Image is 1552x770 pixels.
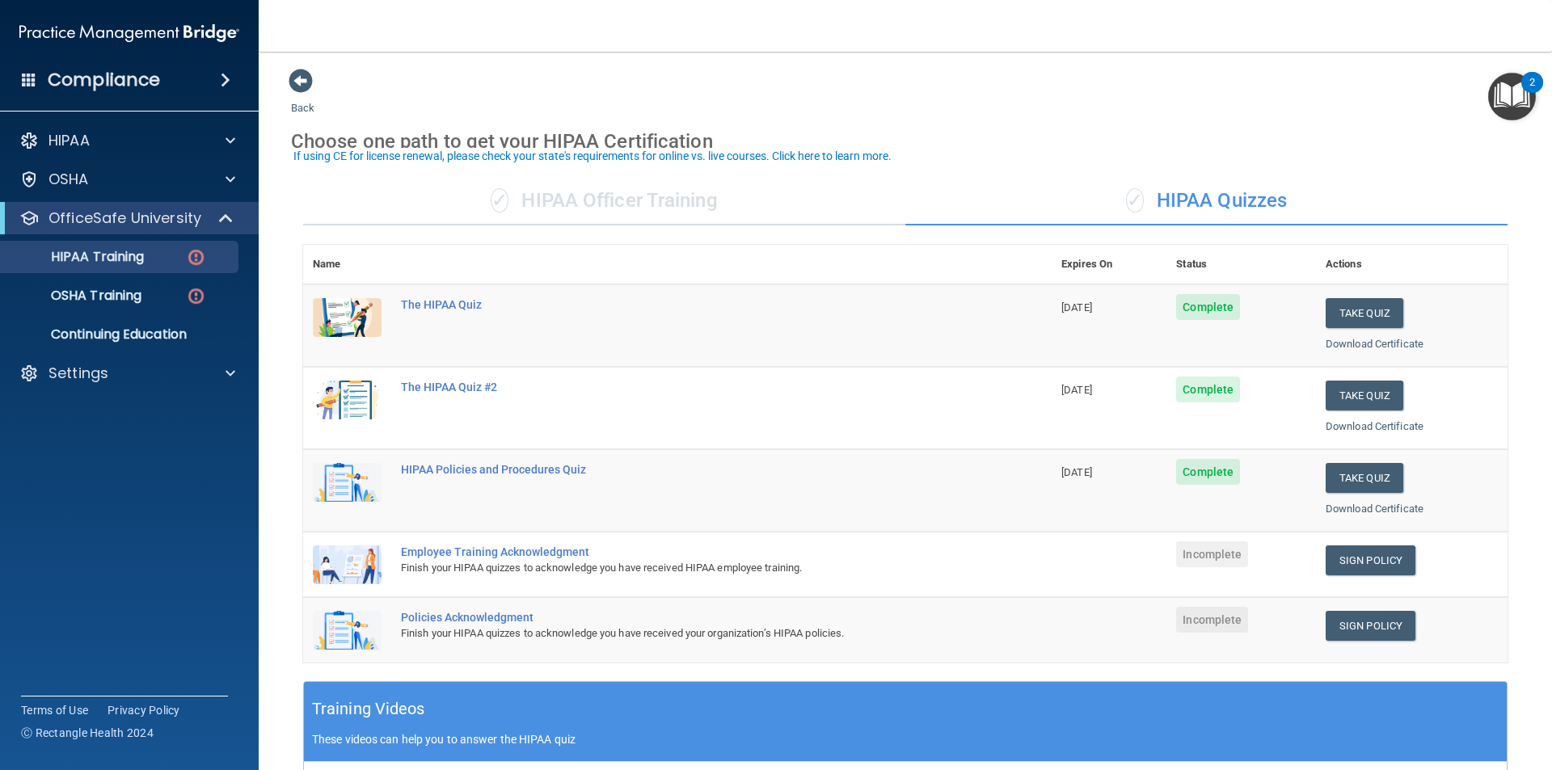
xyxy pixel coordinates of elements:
div: Finish your HIPAA quizzes to acknowledge you have received your organization’s HIPAA policies. [401,624,971,643]
th: Expires On [1052,245,1166,284]
div: Finish your HIPAA quizzes to acknowledge you have received HIPAA employee training. [401,558,971,578]
img: PMB logo [19,17,239,49]
a: Back [291,82,314,114]
p: HIPAA Training [11,249,144,265]
span: [DATE] [1061,301,1092,313]
div: Employee Training Acknowledgment [401,545,971,558]
th: Actions [1316,245,1508,284]
p: Continuing Education [11,326,231,343]
div: If using CE for license renewal, please check your state's requirements for online vs. live cours... [293,150,892,162]
div: The HIPAA Quiz [401,298,971,311]
h5: Training Videos [312,695,425,723]
a: OfficeSafe University [19,208,234,228]
p: OSHA Training [11,288,141,304]
span: ✓ [1126,188,1144,212]
button: Take Quiz [1326,298,1403,328]
span: Complete [1176,294,1240,320]
button: Take Quiz [1326,381,1403,410]
span: [DATE] [1061,466,1092,478]
th: Status [1166,245,1316,284]
span: Complete [1176,377,1240,402]
span: [DATE] [1061,384,1092,396]
p: OfficeSafe University [48,208,201,228]
button: Take Quiz [1326,463,1403,493]
span: Complete [1176,459,1240,485]
a: Settings [19,364,235,383]
a: Download Certificate [1326,503,1423,515]
h4: Compliance [48,69,160,91]
a: Download Certificate [1326,338,1423,350]
div: Policies Acknowledgment [401,611,971,624]
span: ✓ [491,188,508,212]
span: Ⓒ Rectangle Health 2024 [21,725,154,741]
p: OSHA [48,170,89,189]
a: Privacy Policy [108,702,180,718]
a: Sign Policy [1326,611,1415,641]
button: Open Resource Center, 2 new notifications [1488,73,1536,120]
iframe: Drift Widget Chat Controller [1471,658,1533,720]
a: HIPAA [19,131,235,150]
div: HIPAA Policies and Procedures Quiz [401,463,971,476]
div: Choose one path to get your HIPAA Certification [291,118,1520,165]
button: If using CE for license renewal, please check your state's requirements for online vs. live cours... [291,148,894,164]
a: Terms of Use [21,702,88,718]
img: danger-circle.6113f641.png [186,247,206,267]
div: The HIPAA Quiz #2 [401,381,971,393]
div: HIPAA Quizzes [905,177,1508,225]
th: Name [303,245,391,284]
p: HIPAA [48,131,90,150]
span: Incomplete [1176,541,1248,567]
p: Settings [48,364,108,383]
a: Sign Policy [1326,545,1415,575]
span: Incomplete [1176,607,1248,633]
a: OSHA [19,170,235,189]
a: Download Certificate [1326,420,1423,432]
div: HIPAA Officer Training [303,177,905,225]
p: These videos can help you to answer the HIPAA quiz [312,733,1499,746]
div: 2 [1529,82,1535,103]
img: danger-circle.6113f641.png [186,286,206,306]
